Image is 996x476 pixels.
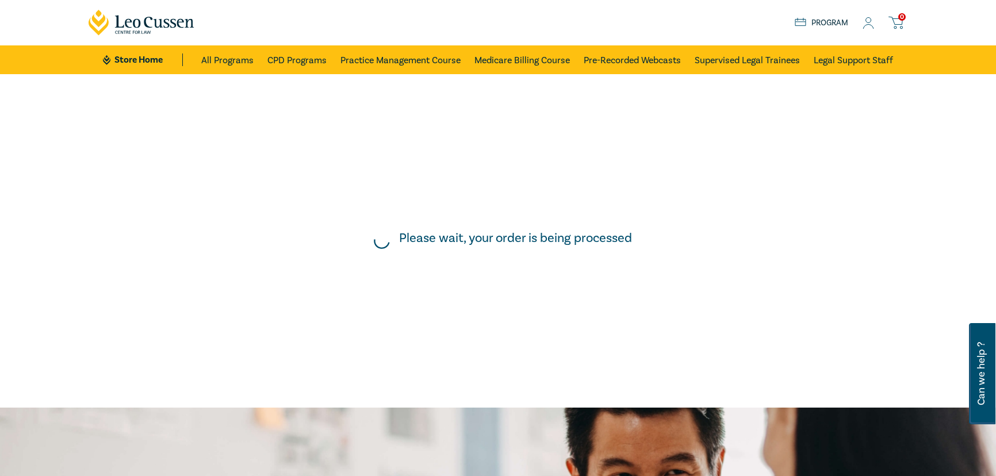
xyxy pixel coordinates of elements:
[814,45,893,74] a: Legal Support Staff
[976,330,987,417] span: Can we help ?
[103,53,183,66] a: Store Home
[795,17,848,29] a: Program
[267,45,327,74] a: CPD Programs
[399,231,632,245] h5: Please wait, your order is being processed
[695,45,800,74] a: Supervised Legal Trainees
[898,13,906,21] span: 0
[584,45,681,74] a: Pre-Recorded Webcasts
[474,45,570,74] a: Medicare Billing Course
[340,45,461,74] a: Practice Management Course
[201,45,254,74] a: All Programs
